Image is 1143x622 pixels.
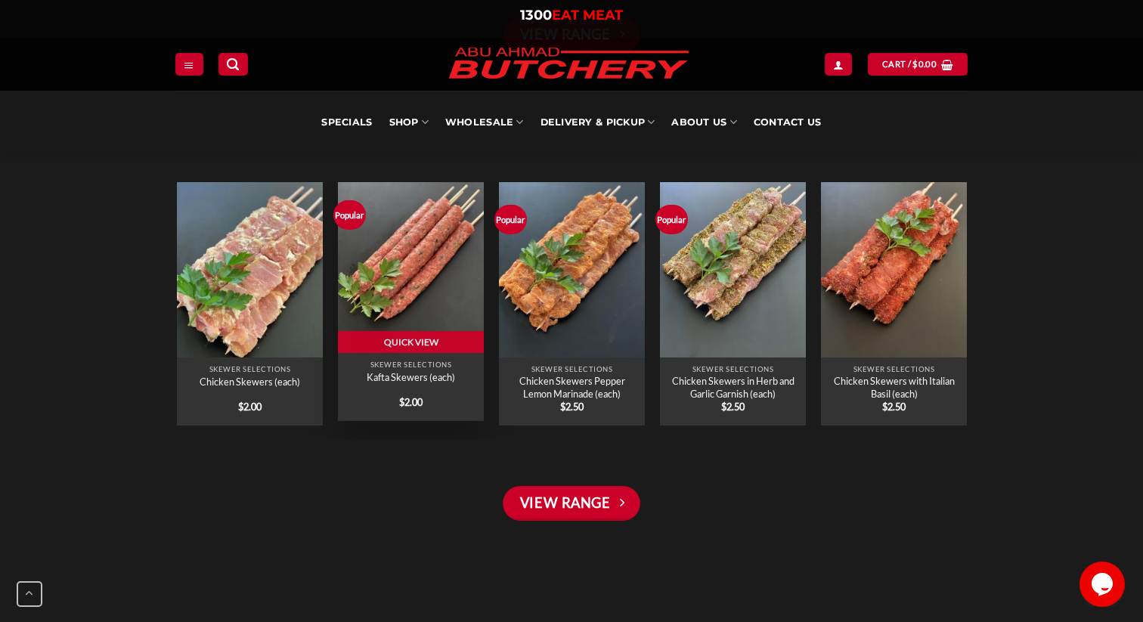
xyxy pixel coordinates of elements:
[389,91,429,154] a: SHOP
[200,376,300,388] a: Chicken Skewers (each)
[560,401,584,413] bdi: 2.50
[506,375,637,400] a: Chicken Skewers Pepper Lemon Marinade (each)
[436,38,701,91] img: Abu Ahmad Butchery
[912,57,918,71] span: $
[399,396,423,408] bdi: 2.00
[345,360,475,368] p: Skewer Selections
[520,7,552,23] span: 1300
[218,53,247,75] a: Search
[868,53,968,75] a: View cart
[820,182,966,357] img: Abu Ahmad Butchery Punchbowl
[498,182,644,357] img: Abu Ahmad Butchery Punchbowl
[659,182,805,357] a: Chicken Skewers in Herb and Garlic Garnish (each)
[17,581,42,607] button: Go to top
[552,7,623,23] span: EAT MEAT
[238,401,243,413] span: $
[667,375,798,400] a: Chicken Skewers in Herb and Garlic Garnish (each)
[1079,562,1128,607] iframe: chat widget
[176,182,322,357] img: Abu Ahmad Butchery Punchbowl
[337,331,483,354] a: Quick View
[498,182,644,357] a: Chicken Skewers Pepper Lemon Marinade (each)
[882,401,906,413] bdi: 2.50
[175,53,203,75] a: Menu
[667,364,798,373] p: Skewer Selections
[912,59,937,69] bdi: 0.00
[184,364,314,373] p: Skewer Selections
[820,182,966,357] a: Chicken Skewers with Italian Basil (each)
[321,91,372,154] a: Specials
[754,91,822,154] a: Contact Us
[399,396,404,408] span: $
[541,91,655,154] a: Delivery & Pickup
[520,7,623,23] a: 1300EAT MEAT
[337,178,483,353] a: Kafta Skewers (each)
[828,375,959,400] a: Chicken Skewers with Italian Basil (each)
[445,91,524,154] a: Wholesale
[882,401,887,413] span: $
[825,53,852,75] a: Login
[671,91,736,154] a: About Us
[721,401,745,413] bdi: 2.50
[337,178,483,353] img: Abu Ahmad Butchery Punchbowl
[503,486,640,521] a: View Range
[176,182,322,357] a: Chicken Skewers (each)
[659,182,805,357] img: Abu Ahmad Butchery Punchbowl
[882,57,937,71] span: Cart /
[828,364,959,373] p: Skewer Selections
[367,371,455,383] a: Kafta Skewers (each)
[506,364,637,373] p: Skewer Selections
[560,401,565,413] span: $
[721,401,726,413] span: $
[238,401,262,413] bdi: 2.00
